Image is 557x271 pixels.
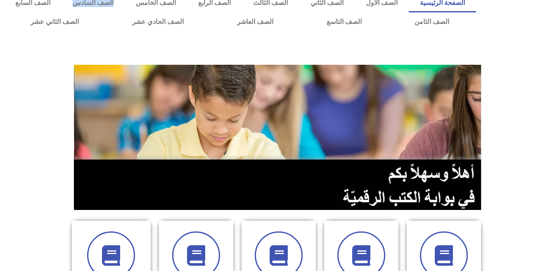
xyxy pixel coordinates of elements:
[300,12,388,31] a: الصف التاسع
[4,12,106,31] a: الصف الثاني عشر
[388,12,476,31] a: الصف الثامن
[211,12,300,31] a: الصف العاشر
[106,12,211,31] a: الصف الحادي عشر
